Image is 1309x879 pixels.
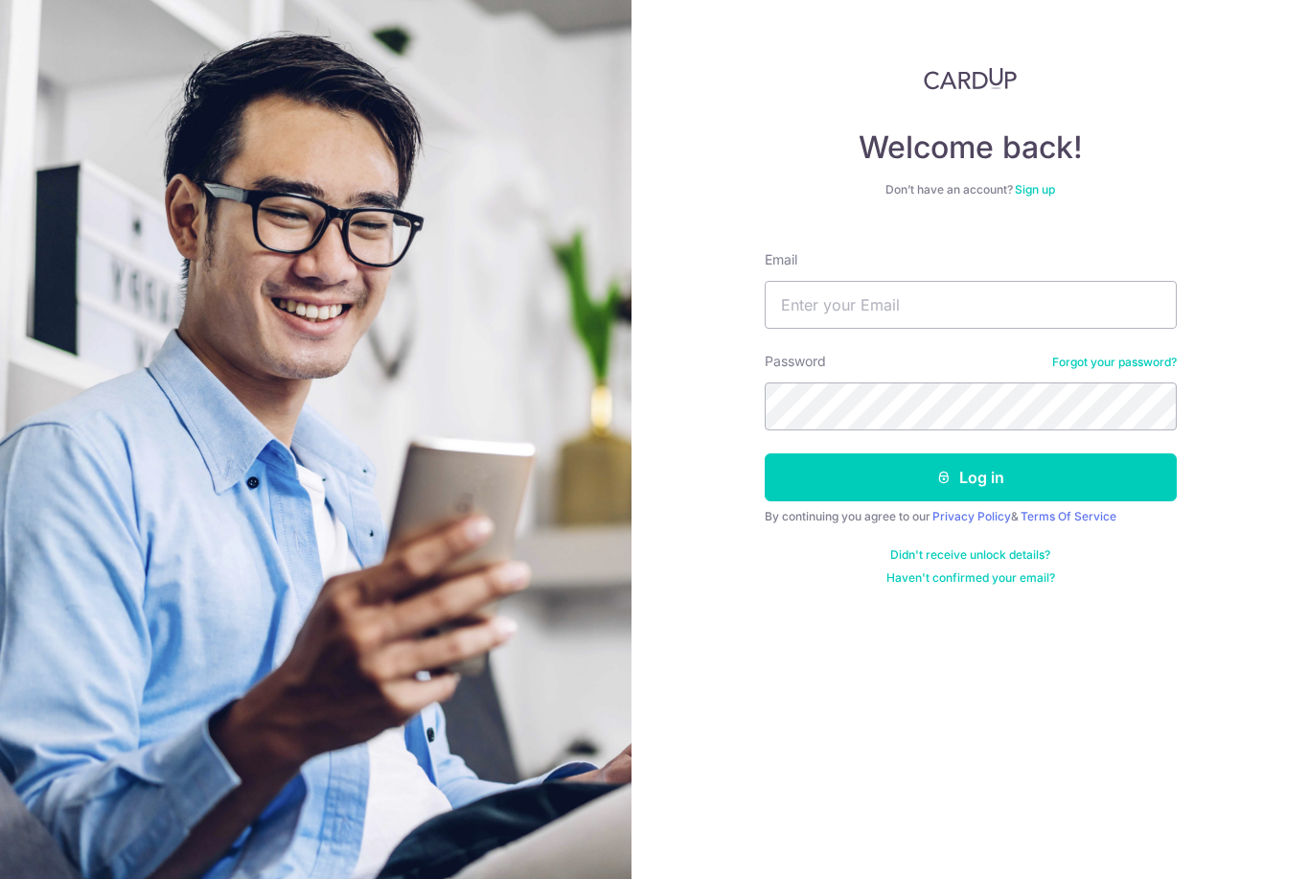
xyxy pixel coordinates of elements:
div: By continuing you agree to our & [765,509,1177,524]
a: Haven't confirmed your email? [886,570,1055,586]
a: Forgot your password? [1052,355,1177,370]
img: CardUp Logo [924,67,1018,90]
a: Sign up [1015,182,1055,197]
input: Enter your Email [765,281,1177,329]
a: Terms Of Service [1021,509,1116,523]
button: Log in [765,453,1177,501]
label: Password [765,352,826,371]
a: Privacy Policy [932,509,1011,523]
h4: Welcome back! [765,128,1177,167]
a: Didn't receive unlock details? [890,547,1050,563]
label: Email [765,250,797,269]
div: Don’t have an account? [765,182,1177,197]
